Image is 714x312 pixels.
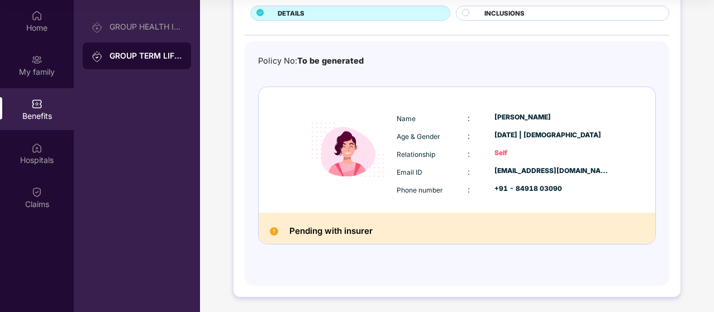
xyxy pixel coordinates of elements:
[31,98,42,109] img: svg+xml;base64,PHN2ZyBpZD0iQmVuZWZpdHMiIHhtbG5zPSJodHRwOi8vd3d3LnczLm9yZy8yMDAwL3N2ZyIgd2lkdGg9Ij...
[468,185,470,194] span: :
[494,166,610,176] div: [EMAIL_ADDRESS][DOMAIN_NAME]
[468,149,470,159] span: :
[92,51,103,62] img: svg+xml;base64,PHN2ZyB3aWR0aD0iMjAiIGhlaWdodD0iMjAiIHZpZXdCb3g9IjAgMCAyMCAyMCIgZmlsbD0ibm9uZSIgeG...
[468,131,470,141] span: :
[397,186,443,194] span: Phone number
[92,22,103,33] img: svg+xml;base64,PHN2ZyB3aWR0aD0iMjAiIGhlaWdodD0iMjAiIHZpZXdCb3g9IjAgMCAyMCAyMCIgZmlsbD0ibm9uZSIgeG...
[297,56,364,65] span: To be generated
[110,22,182,31] div: GROUP HEALTH INSURANCE
[31,54,42,65] img: svg+xml;base64,PHN2ZyB3aWR0aD0iMjAiIGhlaWdodD0iMjAiIHZpZXdCb3g9IjAgMCAyMCAyMCIgZmlsbD0ibm9uZSIgeG...
[397,132,440,141] span: Age & Gender
[31,142,42,153] img: svg+xml;base64,PHN2ZyBpZD0iSG9zcGl0YWxzIiB4bWxucz0iaHR0cDovL3d3dy53My5vcmcvMjAwMC9zdmciIHdpZHRoPS...
[397,168,422,176] span: Email ID
[270,227,278,236] img: Pending
[494,184,610,194] div: +91 - 84918 03090
[110,50,182,61] div: GROUP TERM LIFE INSURANCE
[302,104,394,196] img: icon
[31,10,42,21] img: svg+xml;base64,PHN2ZyBpZD0iSG9tZSIgeG1sbnM9Imh0dHA6Ly93d3cudzMub3JnLzIwMDAvc3ZnIiB3aWR0aD0iMjAiIG...
[468,113,470,123] span: :
[31,186,42,198] img: svg+xml;base64,PHN2ZyBpZD0iQ2xhaW0iIHhtbG5zPSJodHRwOi8vd3d3LnczLm9yZy8yMDAwL3N2ZyIgd2lkdGg9IjIwIi...
[468,167,470,176] span: :
[494,112,610,123] div: [PERSON_NAME]
[494,130,610,141] div: [DATE] | [DEMOGRAPHIC_DATA]
[289,224,373,238] h2: Pending with insurer
[258,55,364,68] div: Policy No:
[397,150,435,159] span: Relationship
[278,8,304,18] span: DETAILS
[494,148,610,159] div: Self
[397,114,416,123] span: Name
[484,8,525,18] span: INCLUSIONS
